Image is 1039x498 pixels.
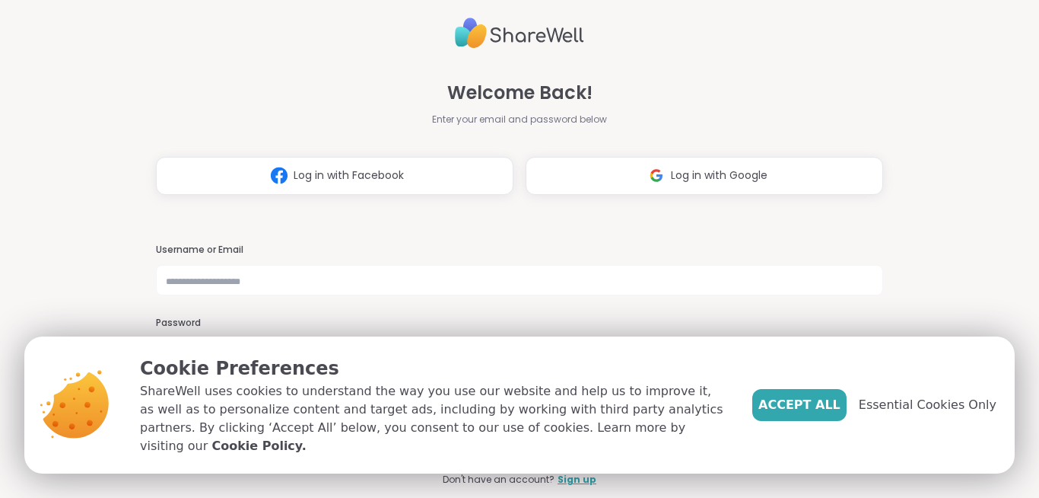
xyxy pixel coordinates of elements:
h3: Password [156,317,883,330]
span: Accept All [758,396,840,414]
button: Log in with Google [526,157,883,195]
p: ShareWell uses cookies to understand the way you use our website and help us to improve it, as we... [140,382,728,455]
img: ShareWell Logomark [265,161,294,190]
span: Enter your email and password below [432,113,607,126]
a: Cookie Policy. [211,437,306,455]
span: Don't have an account? [443,473,554,487]
span: Log in with Facebook [294,168,404,184]
h3: Username or Email [156,244,883,257]
a: Sign up [558,473,596,487]
span: Welcome Back! [447,79,593,107]
p: Cookie Preferences [140,355,728,382]
button: Accept All [752,389,847,421]
span: Log in with Google [671,168,767,184]
img: ShareWell Logomark [642,161,671,190]
button: Log in with Facebook [156,157,513,195]
span: Essential Cookies Only [859,396,996,414]
img: ShareWell Logo [455,11,584,55]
